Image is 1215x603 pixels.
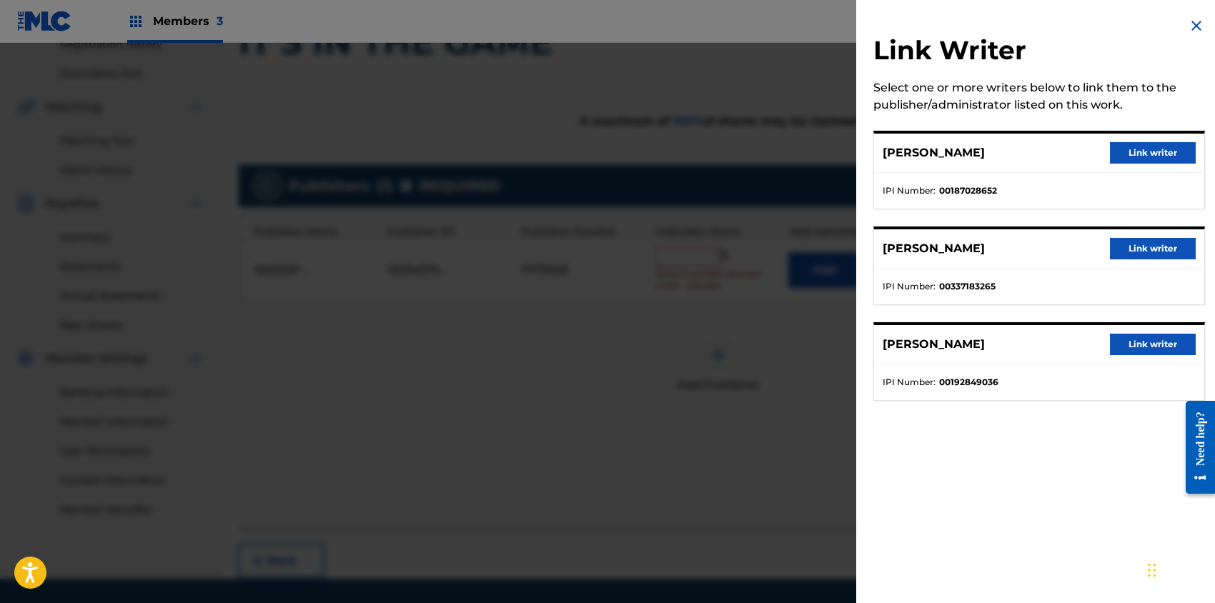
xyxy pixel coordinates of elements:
p: [PERSON_NAME] [883,336,985,353]
p: [PERSON_NAME] [883,240,985,257]
h2: Link Writer [873,34,1205,71]
span: IPI Number : [883,280,936,293]
button: Link writer [1110,238,1196,259]
strong: 00192849036 [939,376,998,389]
iframe: Chat Widget [1144,534,1215,603]
span: 3 [217,14,223,28]
span: Members [153,13,223,29]
button: Link writer [1110,334,1196,355]
strong: 00187028652 [939,184,997,197]
div: Drag [1148,549,1156,592]
img: MLC Logo [17,11,72,31]
span: IPI Number : [883,376,936,389]
strong: 00337183265 [939,280,996,293]
button: Link writer [1110,142,1196,164]
div: Select one or more writers below to link them to the publisher/administrator listed on this work. [873,79,1205,114]
span: IPI Number : [883,184,936,197]
iframe: Resource Center [1175,390,1215,505]
p: [PERSON_NAME] [883,144,985,161]
img: Top Rightsholders [127,13,144,30]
